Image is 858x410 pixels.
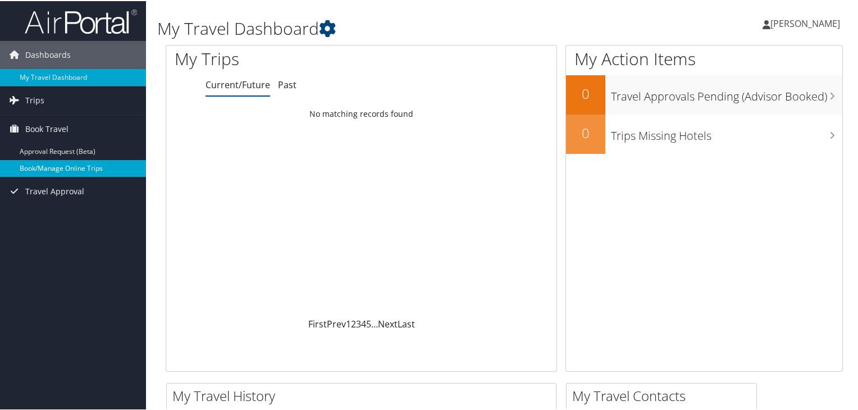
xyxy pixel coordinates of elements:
span: Book Travel [25,114,69,142]
h1: My Trips [175,46,386,70]
span: [PERSON_NAME] [770,16,840,29]
h3: Trips Missing Hotels [611,121,842,143]
h3: Travel Approvals Pending (Advisor Booked) [611,82,842,103]
span: Trips [25,85,44,113]
a: 2 [351,317,356,329]
a: 4 [361,317,366,329]
h2: My Travel History [172,385,556,404]
a: Past [278,78,296,90]
h2: My Travel Contacts [572,385,756,404]
h2: 0 [566,83,605,102]
a: 0Travel Approvals Pending (Advisor Booked) [566,74,842,113]
span: … [371,317,378,329]
h2: 0 [566,122,605,142]
a: Current/Future [206,78,270,90]
h1: My Travel Dashboard [157,16,620,39]
a: [PERSON_NAME] [763,6,851,39]
h1: My Action Items [566,46,842,70]
a: Last [398,317,415,329]
a: Prev [327,317,346,329]
a: 1 [346,317,351,329]
td: No matching records found [166,103,556,123]
span: Dashboards [25,40,71,68]
a: 3 [356,317,361,329]
a: 0Trips Missing Hotels [566,113,842,153]
a: 5 [366,317,371,329]
span: Travel Approval [25,176,84,204]
img: airportal-logo.png [25,7,137,34]
a: Next [378,317,398,329]
a: First [308,317,327,329]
